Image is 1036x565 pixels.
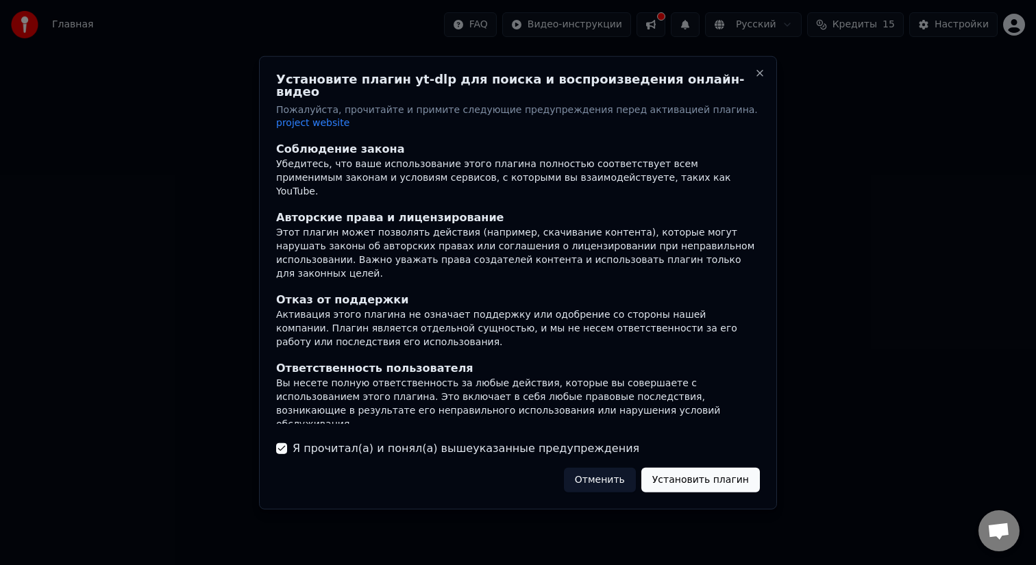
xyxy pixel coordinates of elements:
[276,308,760,349] div: Активация этого плагина не означает поддержку или одобрение со стороны нашей компании. Плагин явл...
[276,210,760,226] div: Авторские права и лицензирование
[564,468,636,492] button: Отменить
[276,73,760,97] h2: Установите плагин yt-dlp для поиска и воспроизведения онлайн-видео
[276,141,760,158] div: Соблюдение закона
[276,226,760,281] div: Этот плагин может позволять действия (например, скачивание контента), которые могут нарушать зако...
[276,103,760,130] p: Пожалуйста, прочитайте и примите следующие предупреждения перед активацией плагина.
[276,158,760,199] div: Убедитесь, что ваше использование этого плагина полностью соответствует всем применимым законам и...
[276,117,349,128] span: project website
[641,468,760,492] button: Установить плагин
[276,377,760,431] div: Вы несете полную ответственность за любые действия, которые вы совершаете с использованием этого ...
[276,360,760,377] div: Ответственность пользователя
[276,292,760,308] div: Отказ от поддержки
[293,440,639,457] label: Я прочитал(а) и понял(а) вышеуказанные предупреждения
